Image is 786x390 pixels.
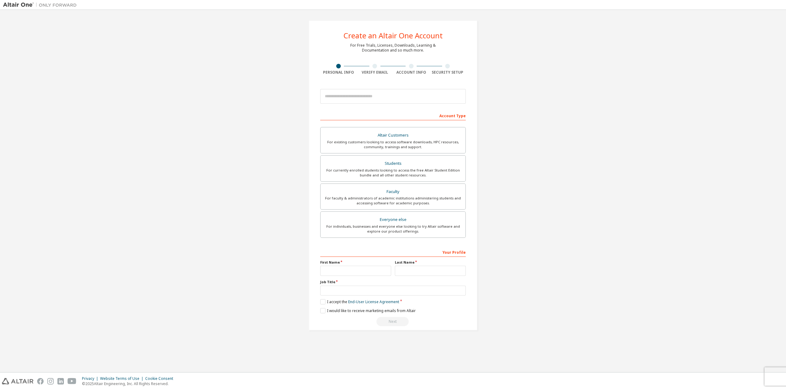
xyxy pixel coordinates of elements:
[348,299,399,304] a: End-User License Agreement
[344,32,443,39] div: Create an Altair One Account
[68,378,76,384] img: youtube.svg
[320,308,416,313] label: I would like to receive marketing emails from Altair
[320,317,466,326] div: Read and acccept EULA to continue
[100,376,145,381] div: Website Terms of Use
[324,131,462,140] div: Altair Customers
[2,378,33,384] img: altair_logo.svg
[37,378,44,384] img: facebook.svg
[145,376,177,381] div: Cookie Consent
[3,2,80,8] img: Altair One
[324,187,462,196] div: Faculty
[320,299,399,304] label: I accept the
[324,140,462,149] div: For existing customers looking to access software downloads, HPC resources, community, trainings ...
[324,196,462,206] div: For faculty & administrators of academic institutions administering students and accessing softwa...
[57,378,64,384] img: linkedin.svg
[395,260,466,265] label: Last Name
[393,70,430,75] div: Account Info
[82,376,100,381] div: Privacy
[357,70,393,75] div: Verify Email
[47,378,54,384] img: instagram.svg
[320,280,466,284] label: Job Title
[430,70,466,75] div: Security Setup
[350,43,436,53] div: For Free Trials, Licenses, Downloads, Learning & Documentation and so much more.
[324,159,462,168] div: Students
[320,70,357,75] div: Personal Info
[320,247,466,257] div: Your Profile
[82,381,177,386] p: © 2025 Altair Engineering, Inc. All Rights Reserved.
[324,215,462,224] div: Everyone else
[324,224,462,234] div: For individuals, businesses and everyone else looking to try Altair software and explore our prod...
[324,168,462,178] div: For currently enrolled students looking to access the free Altair Student Edition bundle and all ...
[320,110,466,120] div: Account Type
[320,260,391,265] label: First Name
